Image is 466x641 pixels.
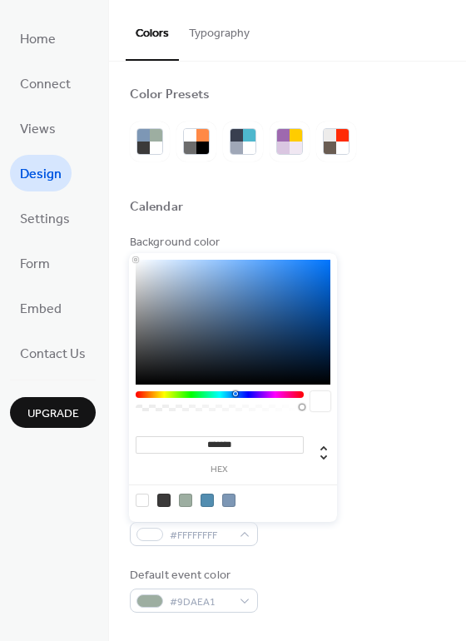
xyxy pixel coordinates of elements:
[20,296,62,323] span: Embed
[130,567,255,584] div: Default event color
[20,251,50,278] span: Form
[136,465,304,475] label: hex
[20,161,62,188] span: Design
[157,494,171,507] div: rgb(59, 58, 58)
[179,494,192,507] div: rgb(157, 174, 161)
[222,494,235,507] div: rgb(125, 151, 181)
[136,494,149,507] div: rgb(255, 255, 255)
[10,110,66,147] a: Views
[20,72,71,98] span: Connect
[27,405,79,423] span: Upgrade
[170,594,231,611] span: #9DAEA1
[10,155,72,191] a: Design
[20,117,56,143] span: Views
[10,65,81,102] a: Connect
[10,245,60,281] a: Form
[201,494,214,507] div: rgb(82, 141, 176)
[170,527,231,544] span: #FFFFFFFF
[130,87,210,104] div: Color Presets
[10,397,96,428] button: Upgrade
[20,341,86,368] span: Contact Us
[10,20,66,57] a: Home
[130,234,255,251] div: Background color
[20,206,70,233] span: Settings
[20,27,56,53] span: Home
[10,290,72,326] a: Embed
[130,199,183,216] div: Calendar
[10,335,96,371] a: Contact Us
[10,200,80,236] a: Settings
